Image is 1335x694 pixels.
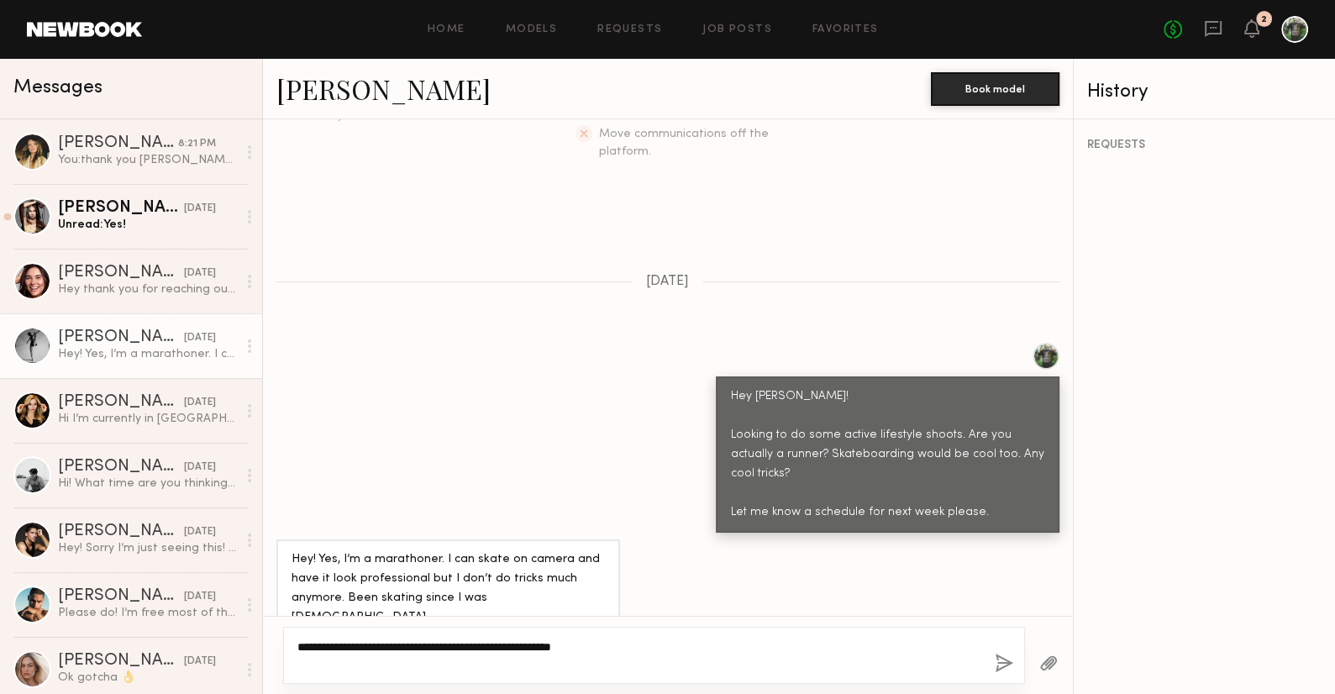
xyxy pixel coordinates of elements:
div: [PERSON_NAME] [58,588,184,605]
div: You: thank you [PERSON_NAME]! you're the best! [58,152,237,168]
div: [DATE] [184,589,216,605]
div: REQUESTS [1087,139,1322,151]
div: Ok gotcha 👌 [58,670,237,686]
div: Please do! I’m free most of the week next week [58,605,237,621]
div: [PERSON_NAME] [58,459,184,476]
div: [DATE] [184,395,216,411]
div: Unread: Yes! [58,217,237,233]
div: [DATE] [184,460,216,476]
div: [DATE] [184,654,216,670]
div: Hey! Yes, I’m a marathoner. I can skate on camera and have it look professional but I don’t do tr... [58,346,237,362]
div: 8:21 PM [178,136,216,152]
a: Job Posts [702,24,772,35]
a: Favorites [812,24,879,35]
button: Book model [931,72,1059,106]
div: [PERSON_NAME] [58,265,184,281]
div: [PERSON_NAME] [58,135,178,152]
div: Hey [PERSON_NAME]! Looking to do some active lifestyle shoots. Are you actually a runner? Skatebo... [731,387,1044,523]
div: [DATE] [184,201,216,217]
div: [PERSON_NAME] [58,523,184,540]
a: Home [428,24,465,35]
div: 2 [1261,15,1267,24]
a: Requests [597,24,662,35]
div: [PERSON_NAME] [58,329,184,346]
a: [PERSON_NAME] [276,71,491,107]
div: Hey thank you for reaching out!! Would love to shoot with you for your next upcoming shoot!! [58,281,237,297]
span: Move communications off the platform. [599,129,769,157]
div: [PERSON_NAME] [58,394,184,411]
div: [PERSON_NAME] [58,653,184,670]
span: [DATE] [646,275,689,289]
div: Hey! Sorry I’m just seeing this! Let me know if you’re still interested, and any details you have... [58,540,237,556]
div: [PERSON_NAME] [58,200,184,217]
span: Messages [13,78,102,97]
div: [DATE] [184,524,216,540]
div: History [1087,82,1322,102]
div: [DATE] [184,266,216,281]
a: Book model [931,81,1059,95]
div: [DATE] [184,330,216,346]
div: Hey! Yes, I’m a marathoner. I can skate on camera and have it look professional but I don’t do tr... [292,550,605,666]
div: Hi I’m currently in [GEOGRAPHIC_DATA] until the 25th [58,411,237,427]
a: Models [506,24,557,35]
div: Hi! What time are you thinking? And how much would the shoot be? [58,476,237,492]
